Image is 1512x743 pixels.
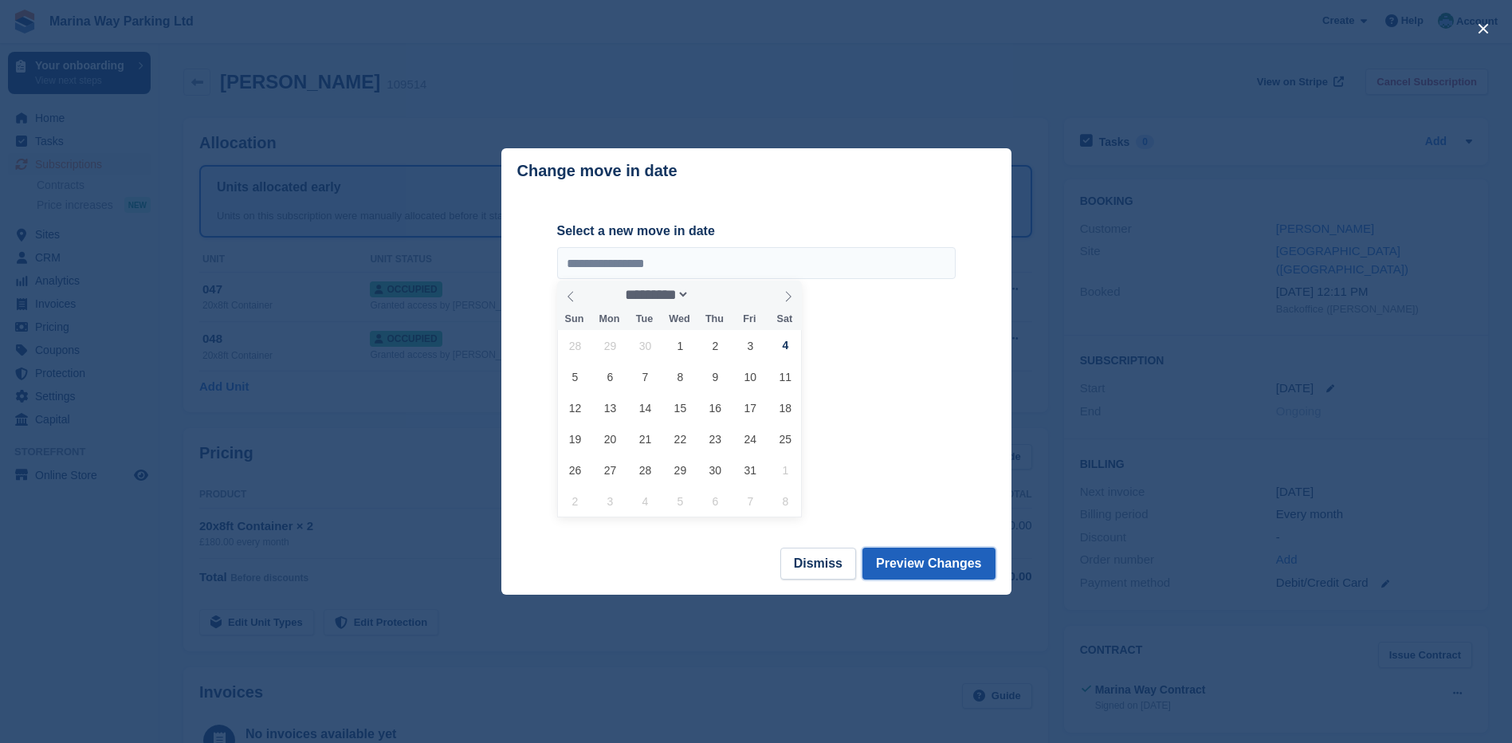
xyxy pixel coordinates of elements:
span: November 2, 2025 [560,486,591,517]
span: Fri [732,314,767,324]
span: Tue [626,314,662,324]
span: October 18, 2025 [770,392,801,423]
span: October 2, 2025 [700,330,731,361]
span: October 13, 2025 [595,392,626,423]
span: October 19, 2025 [560,423,591,454]
span: October 11, 2025 [770,361,801,392]
p: Change move in date [517,162,677,180]
span: October 17, 2025 [735,392,766,423]
span: October 29, 2025 [665,454,696,486]
span: November 7, 2025 [735,486,766,517]
span: October 27, 2025 [595,454,626,486]
span: October 1, 2025 [665,330,696,361]
span: October 20, 2025 [595,423,626,454]
span: September 29, 2025 [595,330,626,361]
button: Dismiss [780,548,856,580]
span: October 25, 2025 [770,423,801,454]
span: Wed [662,314,697,324]
span: October 3, 2025 [735,330,766,361]
span: Thu [697,314,732,324]
span: October 15, 2025 [665,392,696,423]
span: Sat [767,314,802,324]
span: October 26, 2025 [560,454,591,486]
span: October 23, 2025 [700,423,731,454]
span: October 7, 2025 [630,361,661,392]
span: October 6, 2025 [595,361,626,392]
span: November 1, 2025 [770,454,801,486]
span: October 4, 2025 [770,330,801,361]
select: Month [619,286,689,303]
span: November 5, 2025 [665,486,696,517]
label: Select a new move in date [557,222,956,241]
span: October 24, 2025 [735,423,766,454]
span: November 6, 2025 [700,486,731,517]
span: October 9, 2025 [700,361,731,392]
span: October 12, 2025 [560,392,591,423]
span: October 5, 2025 [560,361,591,392]
span: November 3, 2025 [595,486,626,517]
span: October 22, 2025 [665,423,696,454]
span: October 10, 2025 [735,361,766,392]
span: October 21, 2025 [630,423,661,454]
span: November 8, 2025 [770,486,801,517]
span: Sun [557,314,592,324]
span: October 8, 2025 [665,361,696,392]
span: October 28, 2025 [630,454,661,486]
button: close [1471,16,1496,41]
span: October 16, 2025 [700,392,731,423]
span: September 30, 2025 [630,330,661,361]
span: October 30, 2025 [700,454,731,486]
span: Mon [591,314,626,324]
button: Preview Changes [862,548,996,580]
span: September 28, 2025 [560,330,591,361]
span: November 4, 2025 [630,486,661,517]
input: Year [689,286,740,303]
span: October 14, 2025 [630,392,661,423]
span: October 31, 2025 [735,454,766,486]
